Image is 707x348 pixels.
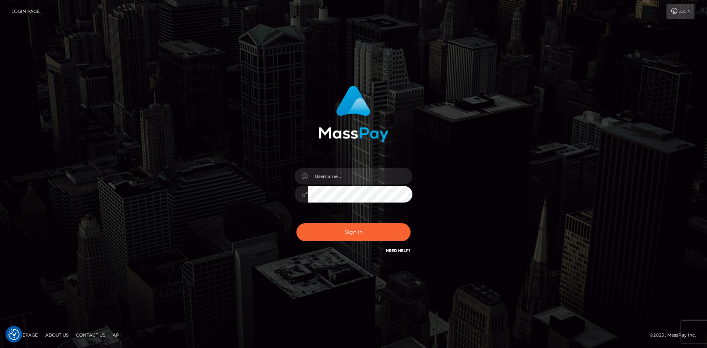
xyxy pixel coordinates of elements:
[42,329,71,341] a: About Us
[386,248,411,253] a: Need Help?
[650,331,701,339] div: © 2025 , MassPay Inc.
[8,329,20,340] button: Consent Preferences
[8,329,41,341] a: Homepage
[11,4,40,19] a: Login Page
[308,168,412,184] input: Username...
[110,329,124,341] a: API
[319,86,388,142] img: MassPay Login
[666,4,694,19] a: Login
[296,223,411,241] button: Sign in
[73,329,108,341] a: Contact Us
[8,329,20,340] img: Revisit consent button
